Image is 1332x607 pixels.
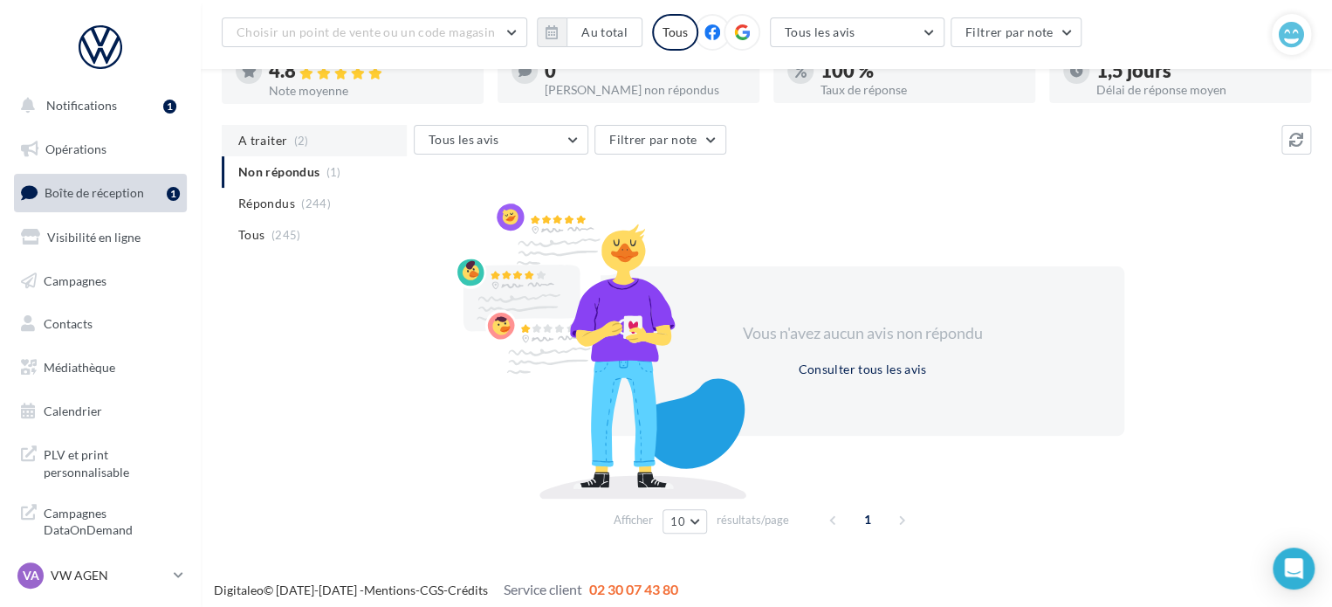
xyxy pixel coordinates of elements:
[791,359,933,380] button: Consulter tous les avis
[10,494,190,546] a: Campagnes DataOnDemand
[545,61,745,80] div: 0
[537,17,642,47] button: Au total
[820,84,1021,96] div: Taux de réponse
[294,134,309,148] span: (2)
[238,132,287,149] span: A traiter
[271,228,301,242] span: (245)
[269,61,470,81] div: 4.8
[238,226,264,244] span: Tous
[854,506,882,534] span: 1
[364,583,415,597] a: Mentions
[614,512,653,528] span: Afficher
[301,197,331,210] span: (244)
[44,316,93,331] span: Contacts
[14,559,187,592] a: VA VW AGEN
[214,583,264,597] a: Digitaleo
[10,131,190,168] a: Opérations
[23,567,39,584] span: VA
[51,567,167,584] p: VW AGEN
[594,125,726,155] button: Filtrer par note
[269,85,470,97] div: Note moyenne
[214,583,678,597] span: © [DATE]-[DATE] - - -
[237,24,495,39] span: Choisir un point de vente ou un code magasin
[1096,84,1297,96] div: Délai de réponse moyen
[44,404,102,418] span: Calendrier
[1273,548,1315,590] div: Open Intercom Messenger
[222,17,527,47] button: Choisir un point de vente ou un code magasin
[951,17,1082,47] button: Filtrer par note
[820,61,1021,80] div: 100 %
[770,17,944,47] button: Tous les avis
[414,125,588,155] button: Tous les avis
[238,195,295,212] span: Répondus
[670,514,685,528] span: 10
[566,17,642,47] button: Au total
[10,436,190,487] a: PLV et print personnalisable
[10,306,190,342] a: Contacts
[420,583,443,597] a: CGS
[10,349,190,386] a: Médiathèque
[46,98,117,113] span: Notifications
[717,512,789,528] span: résultats/page
[663,509,707,534] button: 10
[652,14,698,51] div: Tous
[10,393,190,430] a: Calendrier
[10,174,190,211] a: Boîte de réception1
[712,322,1013,345] div: Vous n'avez aucun avis non répondu
[163,100,176,114] div: 1
[448,583,488,597] a: Crédits
[10,87,183,124] button: Notifications 1
[44,272,106,287] span: Campagnes
[545,84,745,96] div: [PERSON_NAME] non répondus
[589,581,678,597] span: 02 30 07 43 80
[429,132,499,147] span: Tous les avis
[44,501,180,539] span: Campagnes DataOnDemand
[504,581,582,597] span: Service client
[45,185,144,200] span: Boîte de réception
[10,263,190,300] a: Campagnes
[785,24,855,39] span: Tous les avis
[44,360,115,375] span: Médiathèque
[47,230,141,245] span: Visibilité en ligne
[167,187,180,201] div: 1
[10,219,190,256] a: Visibilité en ligne
[44,443,180,480] span: PLV et print personnalisable
[1096,61,1297,80] div: 1,5 jours
[45,141,106,156] span: Opérations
